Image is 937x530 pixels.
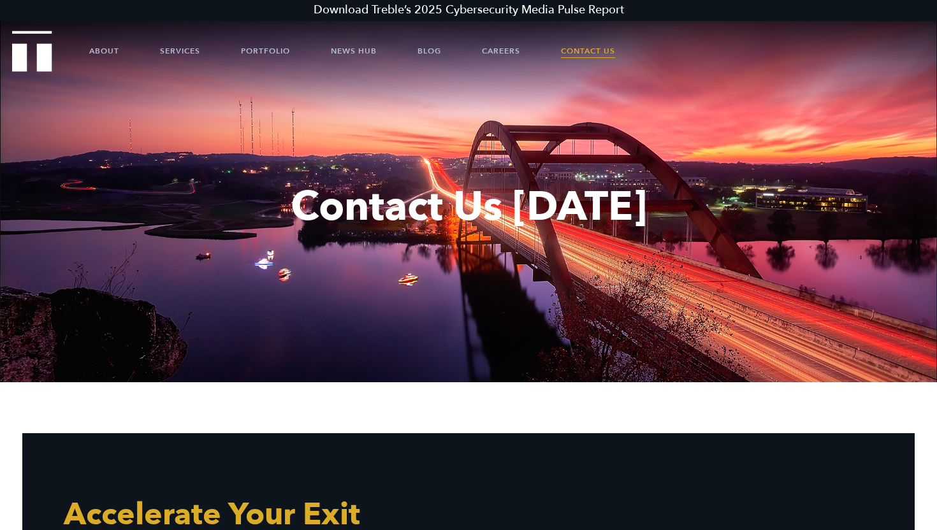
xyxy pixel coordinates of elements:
[89,32,119,70] a: About
[12,31,52,71] img: Treble logo
[482,32,520,70] a: Careers
[13,32,51,71] a: Treble Homepage
[561,32,615,70] a: Contact Us
[160,32,200,70] a: Services
[241,32,290,70] a: Portfolio
[418,32,441,70] a: Blog
[10,183,927,231] h1: Contact Us [DATE]
[331,32,377,70] a: News Hub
